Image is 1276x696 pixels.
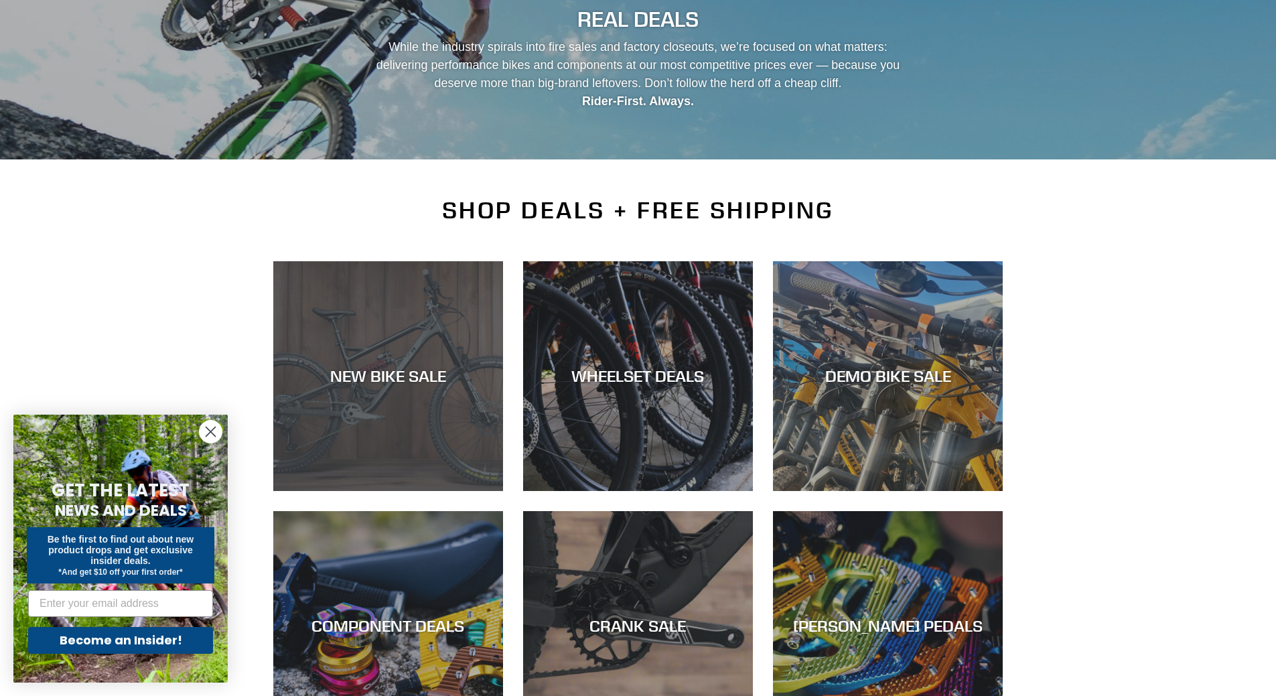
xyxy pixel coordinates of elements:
span: Be the first to find out about new product drops and get exclusive insider deals. [48,534,194,566]
strong: Rider-First. Always. [582,94,694,108]
div: DEMO BIKE SALE [773,366,1003,386]
a: NEW BIKE SALE [273,261,503,491]
input: Enter your email address [28,590,213,617]
div: NEW BIKE SALE [273,366,503,386]
button: Close dialog [199,420,222,443]
span: GET THE LATEST [52,478,190,502]
div: [PERSON_NAME] PEDALS [773,616,1003,636]
button: Become an Insider! [28,627,213,654]
h2: SHOP DEALS + FREE SHIPPING [273,196,1003,224]
a: DEMO BIKE SALE [773,261,1003,491]
h2: REAL DEALS [273,7,1003,32]
span: NEWS AND DEALS [55,500,187,521]
div: COMPONENT DEALS [273,616,503,636]
div: CRANK SALE [523,616,753,636]
div: WHEELSET DEALS [523,366,753,386]
p: While the industry spirals into fire sales and factory closeouts, we’re focused on what matters: ... [364,38,912,111]
a: WHEELSET DEALS [523,261,753,491]
span: *And get $10 off your first order* [58,567,182,577]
